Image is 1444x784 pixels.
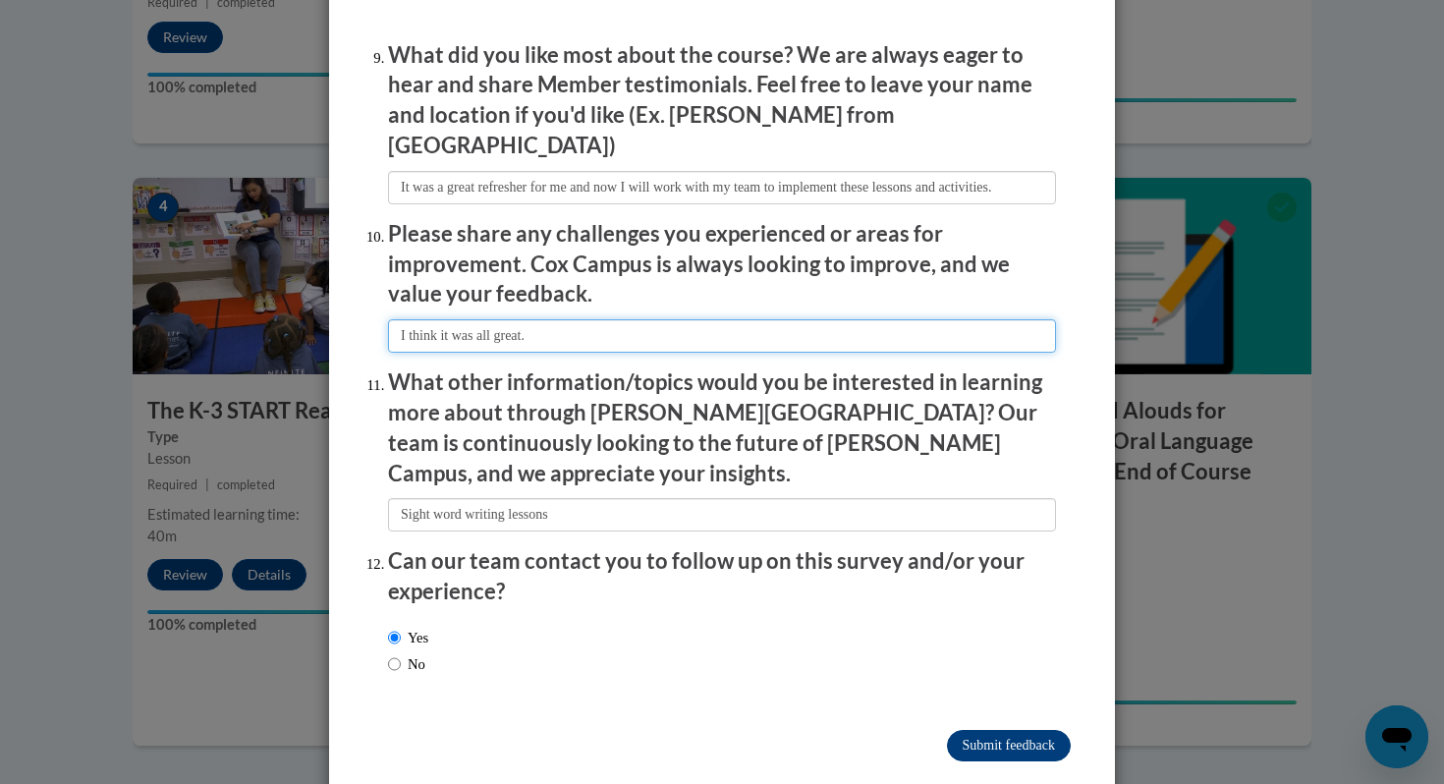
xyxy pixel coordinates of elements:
[388,546,1056,607] p: Can our team contact you to follow up on this survey and/or your experience?
[388,653,425,675] label: No
[388,653,401,675] input: No
[388,627,401,648] input: Yes
[388,627,428,648] label: Yes
[388,367,1056,488] p: What other information/topics would you be interested in learning more about through [PERSON_NAME...
[388,40,1056,161] p: What did you like most about the course? We are always eager to hear and share Member testimonial...
[388,219,1056,309] p: Please share any challenges you experienced or areas for improvement. Cox Campus is always lookin...
[947,730,1071,761] input: Submit feedback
